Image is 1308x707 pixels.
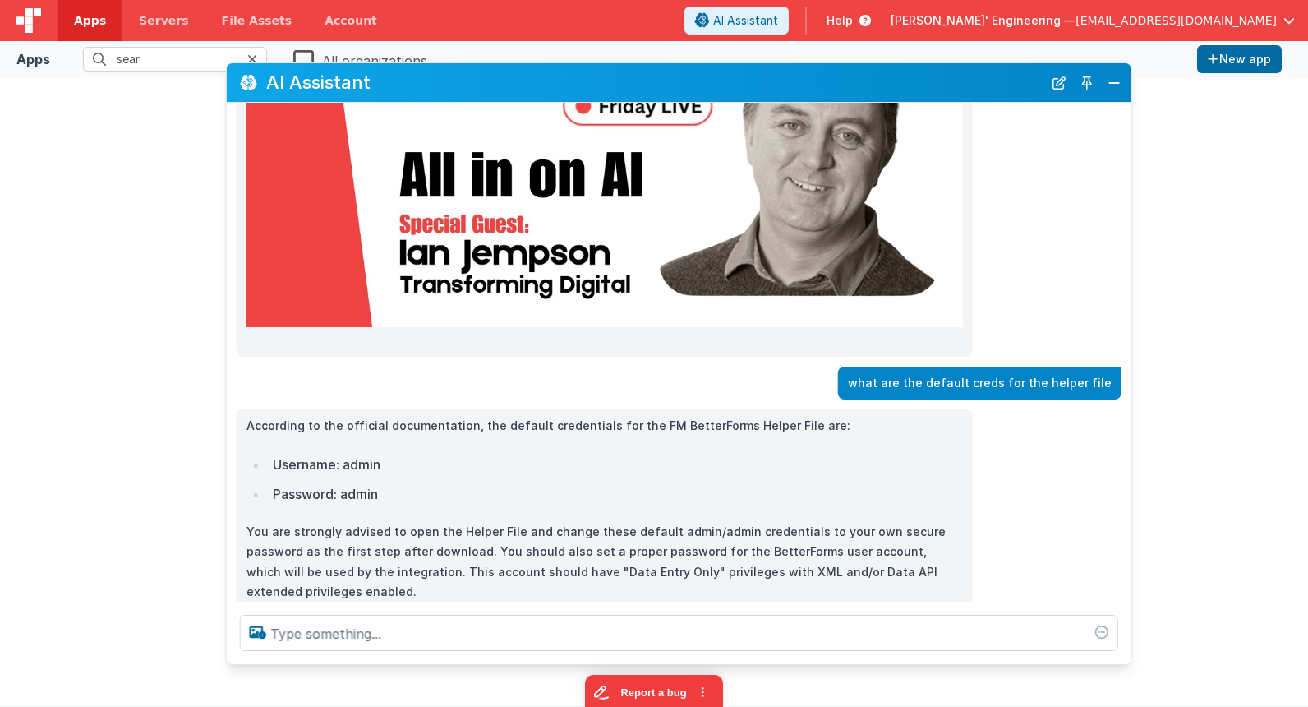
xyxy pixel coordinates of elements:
span: Servers [139,12,188,29]
h1: No Results Found [13,90,1295,140]
button: New Chat [1048,72,1071,95]
li: Password: admin [268,483,963,506]
p: You are strongly advised to open the Helper File and change these default admin/admin credentials... [246,522,963,603]
div: Apps [16,49,50,69]
label: All organizations [293,48,427,71]
span: Apps [74,12,106,29]
p: According to the official documentation, the default credentials for the FM BetterForms Helper Fi... [246,416,963,437]
li: Username: admin [268,453,963,476]
span: Help [827,12,853,29]
p: No app's found for query . [13,140,1295,156]
p: what are the default creds for the helper file [848,373,1112,394]
button: Close [1103,72,1125,95]
button: New app [1197,45,1282,73]
input: Search apps [83,47,267,72]
span: [EMAIL_ADDRESS][DOMAIN_NAME] [1075,12,1277,29]
h2: AI Assistant [266,72,1043,92]
button: [PERSON_NAME]' Engineering — [EMAIL_ADDRESS][DOMAIN_NAME] [891,12,1295,29]
span: [PERSON_NAME]' Engineering — [891,12,1075,29]
span: File Assets [222,12,292,29]
button: Toggle Pin [1075,72,1098,95]
span: AI Assistant [713,12,778,29]
button: AI Assistant [684,7,789,35]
